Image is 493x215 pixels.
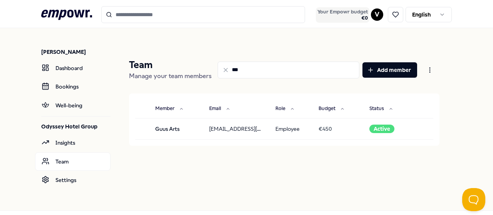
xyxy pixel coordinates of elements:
[41,123,111,130] p: Odyssey Hotel Group
[35,171,111,189] a: Settings
[149,118,203,139] td: Guus Arts
[35,96,111,115] a: Well-being
[363,101,399,117] button: Status
[369,125,394,133] div: Active
[317,15,368,21] span: € 0
[312,101,351,117] button: Budget
[149,101,190,117] button: Member
[319,126,332,132] span: € 450
[269,118,312,139] td: Employee
[35,152,111,171] a: Team
[314,7,371,23] a: Your Empowr budget€0
[362,62,417,78] button: Add member
[35,133,111,152] a: Insights
[317,9,368,15] span: Your Empowr budget
[129,59,211,71] p: Team
[35,59,111,77] a: Dashboard
[35,77,111,96] a: Bookings
[203,101,236,117] button: Email
[101,6,305,23] input: Search for products, categories or subcategories
[462,188,485,211] iframe: Help Scout Beacon - Open
[420,62,439,78] button: Open menu
[41,48,111,56] p: [PERSON_NAME]
[371,8,383,21] button: V
[129,72,211,80] span: Manage your team members
[316,7,369,23] button: Your Empowr budget€0
[269,101,301,117] button: Role
[203,118,269,139] td: [EMAIL_ADDRESS][DOMAIN_NAME]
